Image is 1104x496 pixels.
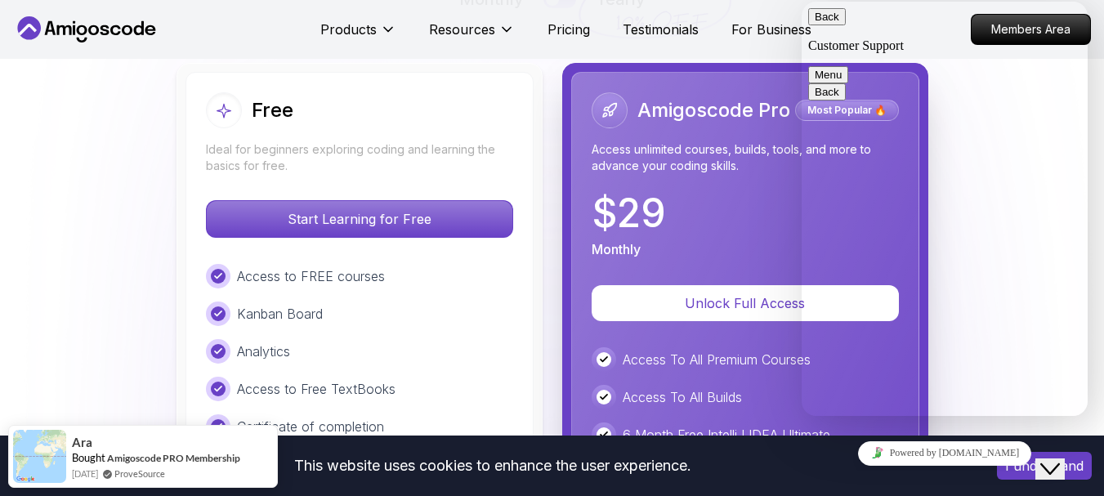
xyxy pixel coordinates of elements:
a: Testimonials [623,20,699,39]
p: Most Popular 🔥 [798,102,896,118]
h2: Amigoscode Pro [637,97,790,123]
h2: Free [252,97,293,123]
button: Products [320,20,396,52]
p: Analytics [237,342,290,361]
div: This website uses cookies to enhance the user experience. [12,448,972,484]
img: provesource social proof notification image [13,430,66,483]
button: Resources [429,20,515,52]
p: 6 Month Free IntelliJ IDEA Ultimate [623,425,830,445]
a: Pricing [548,20,590,39]
span: [DATE] [72,467,98,480]
p: Access to FREE courses [237,266,385,286]
button: Unlock Full Access [592,285,899,321]
a: For Business [731,20,811,39]
p: Access To All Builds [623,387,742,407]
span: Bought [72,451,105,464]
p: Kanban Board [237,304,323,324]
span: Ara [72,436,92,449]
p: Ideal for beginners exploring coding and learning the basics for free. [206,141,513,174]
p: Start Learning for Free [207,201,512,237]
p: Products [320,20,377,39]
p: Access to Free TextBooks [237,379,396,399]
a: Start Learning for Free [206,211,513,227]
p: $ 29 [592,194,666,233]
p: Access To All Premium Courses [623,350,811,369]
p: Access unlimited courses, builds, tools, and more to advance your coding skills. [592,141,899,174]
a: Unlock Full Access [592,295,899,311]
iframe: chat widget [1035,431,1088,480]
iframe: chat widget [802,2,1088,416]
button: Start Learning for Free [206,200,513,238]
p: Certificate of completion [237,417,384,436]
p: Monthly [592,239,641,259]
a: Amigoscode PRO Membership [107,452,240,464]
p: Unlock Full Access [611,293,879,313]
p: Resources [429,20,495,39]
iframe: chat widget [802,435,1088,471]
a: ProveSource [114,467,165,480]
